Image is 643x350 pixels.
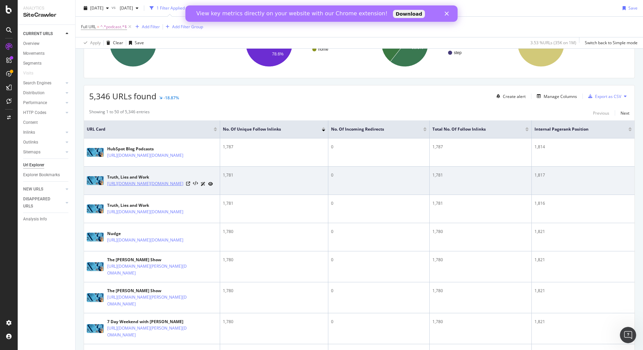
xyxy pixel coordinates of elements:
a: Content [23,119,70,126]
a: [URL][DOMAIN_NAME][DOMAIN_NAME] [107,180,183,187]
div: 1,781 [223,200,325,206]
div: Search Engines [23,80,51,87]
a: Outlinks [23,139,64,146]
button: Add Filter Group [163,23,203,31]
button: Clear [104,37,123,48]
div: Showing 1 to 50 of 5,346 entries [89,109,150,117]
div: Add Filter Group [172,24,203,30]
div: 1,787 [432,144,529,150]
a: URL Inspection [208,180,213,187]
iframe: Intercom live chat [620,327,636,343]
span: vs [112,4,117,10]
div: NEW URLS [23,186,43,193]
img: main image [87,324,104,333]
a: [URL][DOMAIN_NAME][DOMAIN_NAME] [107,152,183,159]
div: 0 [331,144,427,150]
div: Content [23,119,38,126]
div: Manage Columns [544,94,577,99]
div: Close [259,6,266,10]
span: No. of Unique Follow Inlinks [223,126,312,132]
div: Segments [23,60,42,67]
button: Create alert [494,91,526,102]
a: [URL][DOMAIN_NAME][PERSON_NAME][DOMAIN_NAME] [107,294,187,307]
div: Truth, Lies and Work [107,174,213,180]
div: Clear [113,40,123,46]
div: 0 [331,172,427,178]
div: HTTP Codes [23,109,46,116]
a: [URL][DOMAIN_NAME][DOMAIN_NAME] [107,237,183,244]
a: [URL][DOMAIN_NAME][DOMAIN_NAME] [107,209,183,215]
div: 1,787 [223,144,325,150]
img: main image [87,262,104,271]
div: Save [628,5,638,11]
div: A chart. [89,14,222,73]
div: 1,817 [534,172,632,178]
a: Analysis Info [23,216,70,223]
iframe: Intercom live chat banner [185,5,458,22]
button: [DATE] [81,3,112,14]
span: 2025 Jul. 29th [117,5,133,11]
span: Total No. of Follow Inlinks [432,126,515,132]
a: [URL][DOMAIN_NAME][PERSON_NAME][DOMAIN_NAME] [107,325,187,338]
span: No. of Incoming Redirects [331,126,413,132]
div: 1,780 [432,288,529,294]
div: 1,781 [432,200,529,206]
span: ^.*podcast.*$ [100,22,127,32]
div: 1,821 [534,257,632,263]
div: Inlinks [23,129,35,136]
a: Movements [23,50,70,57]
div: CURRENT URLS [23,30,53,37]
span: 2025 Sep. 16th [90,5,103,11]
div: Add Filter [142,24,160,30]
div: 1,821 [534,319,632,325]
div: Visits [23,70,33,77]
text: 60.6% [412,45,423,50]
div: 1,821 [534,288,632,294]
button: Next [621,109,629,117]
div: A chart. [225,14,358,73]
div: 1,780 [223,288,325,294]
div: Save [135,40,144,46]
a: Distribution [23,89,64,97]
button: Save [620,3,638,14]
span: Internal Pagerank Position [534,126,618,132]
div: 1,816 [534,200,632,206]
text: home [318,47,328,52]
div: Performance [23,99,47,106]
text: step [454,50,462,55]
div: Nudge [107,231,213,237]
div: Explorer Bookmarks [23,171,60,179]
button: Segment:subdomain/blog[DATE] [204,3,278,14]
a: HTTP Codes [23,109,64,116]
div: 3.53 % URLs ( 35K on 1M ) [530,40,576,46]
img: main image [87,233,104,241]
div: Next [621,110,629,116]
div: DISAPPEARED URLS [23,196,57,210]
div: 1 Filter Applied [156,5,185,11]
button: Previous [593,109,609,117]
button: 1 Filter Applied [147,3,193,14]
div: Sitemaps [23,149,40,156]
div: times [193,5,199,12]
div: -18.87% [164,95,179,101]
div: Analytics [23,5,70,11]
div: 0 [331,229,427,235]
div: 1,780 [432,319,529,325]
div: 1,780 [223,319,325,325]
img: main image [87,176,104,185]
div: The [PERSON_NAME] Show [107,257,217,263]
button: Apply [81,37,101,48]
div: 0 [331,257,427,263]
button: Manage Columns [534,92,577,100]
a: Visits [23,70,40,77]
div: 1,821 [534,229,632,235]
div: 1,780 [432,229,529,235]
a: AI Url Details [201,180,205,187]
a: Segments [23,60,70,67]
a: CURRENT URLS [23,30,64,37]
button: View HTML Source [193,181,198,186]
div: Truth, Lies and Work [107,202,213,209]
div: 1,780 [432,257,529,263]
